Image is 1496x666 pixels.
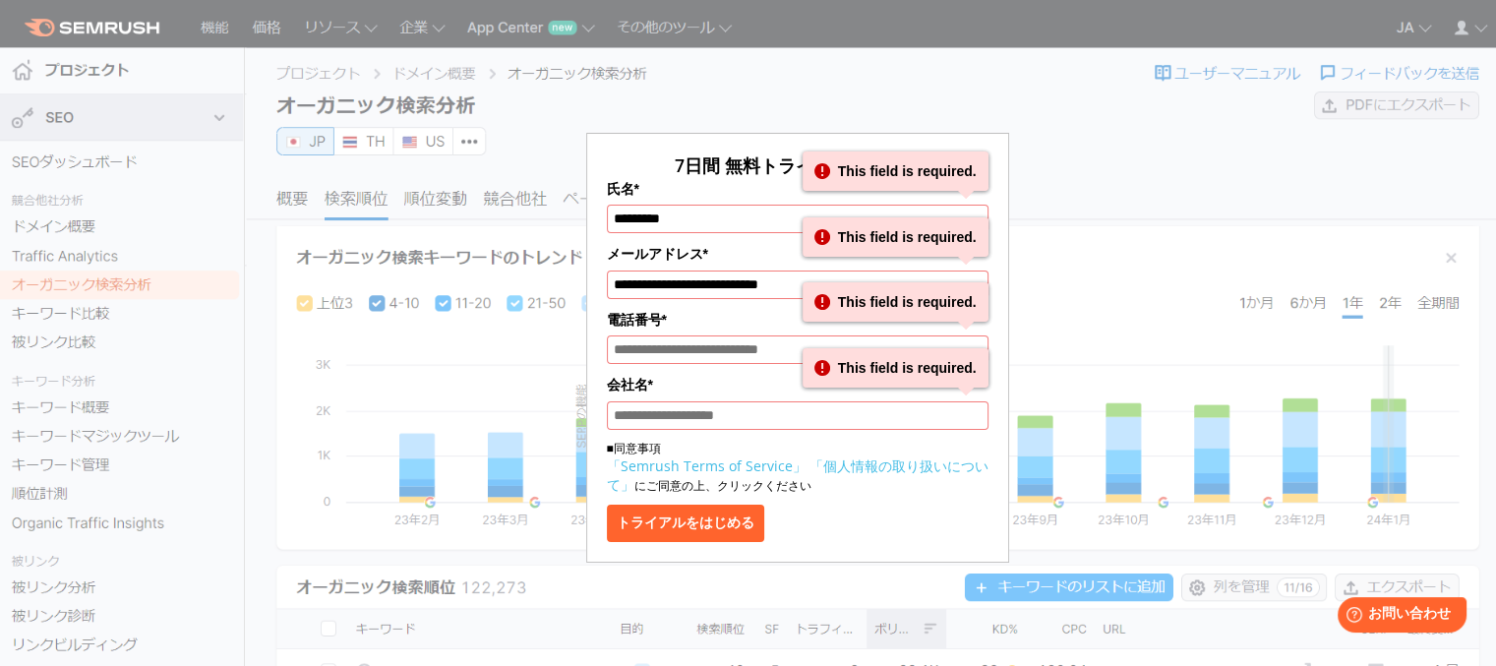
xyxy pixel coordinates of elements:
div: This field is required. [803,151,988,191]
label: 電話番号* [607,309,988,331]
div: This field is required. [803,217,988,257]
span: 7日間 無料トライアルを開始！ [675,153,920,177]
p: ■同意事項 にご同意の上、クリックください [607,440,988,495]
a: 「個人情報の取り扱いについて」 [607,456,988,494]
button: トライアルをはじめる [607,505,764,542]
div: This field is required. [803,348,988,388]
div: This field is required. [803,282,988,322]
label: メールアドレス* [607,243,988,265]
iframe: Help widget launcher [1321,589,1474,644]
a: 「Semrush Terms of Service」 [607,456,807,475]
